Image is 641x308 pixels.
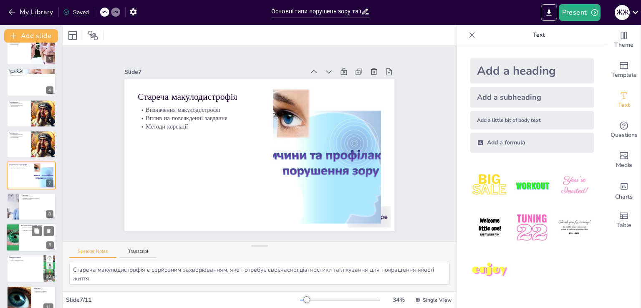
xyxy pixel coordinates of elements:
p: Вплив на повсякденне життя [21,225,54,227]
div: Slide 7 / 11 [66,296,300,304]
div: Add a table [607,205,641,235]
button: Ж Ж [615,4,630,21]
p: Розуміння порушень зору [34,289,53,290]
p: Методи корекції [199,33,277,136]
div: 7 [46,179,53,187]
p: Види корекції [9,258,41,260]
div: 8 [7,193,56,220]
p: Стареча макулодистрофія [221,14,303,119]
div: Add a heading [470,58,594,83]
p: Вплив на повсякденні завдання [205,28,283,131]
div: 4 [7,68,56,96]
button: Export to PowerPoint [541,4,557,21]
span: Media [616,161,632,170]
span: Single View [423,297,452,303]
button: Add slide [4,29,58,43]
p: Методи лікування [21,199,53,200]
p: Визначення макулодистрофії [212,23,290,126]
div: 34 % [389,296,409,304]
span: Text [618,101,630,110]
div: Add text boxes [607,85,641,115]
div: Add images, graphics, shapes or video [607,145,641,175]
div: Change the overall theme [607,25,641,55]
p: Адаптація та корекція [21,230,54,231]
div: 5 [46,117,53,125]
p: Глаукома [21,194,53,196]
div: Add a formula [470,133,594,153]
p: Вплив на повсякденні завдання [9,73,53,75]
p: Астигматизм [9,132,29,134]
button: Present [559,4,601,21]
span: Table [616,221,631,230]
div: Add charts and graphs [607,175,641,205]
div: 4 [46,86,53,94]
p: Окуляри та контактні лінзи [9,259,41,261]
span: Theme [614,40,633,50]
div: 8 [46,210,53,218]
button: Transcript [120,249,157,258]
button: Delete Slide [44,226,54,236]
img: 7.jpeg [470,251,509,290]
p: Вплив на повсякденні завдання [9,168,31,169]
p: Визначення астигматизму [9,134,29,135]
p: Визначення макулодистрофії [9,167,31,168]
p: Визначення далекозорості [9,72,53,73]
p: Спотворення зображення [9,104,29,106]
p: Вплив на навчання [21,227,54,228]
div: Saved [63,8,89,16]
p: Методи корекції [9,256,41,258]
p: Далекозорість [9,70,53,72]
span: Charts [615,192,633,202]
img: 3.jpeg [555,166,594,205]
div: 10 [7,255,56,282]
button: Speaker Notes [69,249,116,258]
div: Add ready made slides [607,55,641,85]
img: 6.jpeg [555,208,594,247]
div: 6 [46,148,53,156]
div: Add a subheading [470,87,594,108]
p: Методи корекції [9,106,29,107]
div: 6 [7,131,56,158]
p: Стареча макулодистрофія [9,164,31,166]
button: Duplicate Slide [32,226,42,236]
div: 9 [6,223,56,252]
div: Add a little bit of body text [470,111,594,129]
div: 5 [7,100,56,127]
p: Методи корекції [9,169,31,171]
div: 3 [7,38,56,65]
span: Template [611,71,637,80]
div: 7 [7,162,56,189]
p: Спотворення зображення [9,135,29,137]
p: Визначення глаукоми [21,196,53,197]
img: 1.jpeg [470,166,509,205]
span: Position [88,30,98,40]
input: Insert title [271,5,361,18]
button: My Library [6,5,57,19]
p: Визначення астигматизму [9,103,29,104]
p: Ефективні рішення [34,292,53,294]
p: Корекція далекозорості [9,75,53,76]
div: Ж Ж [615,5,630,20]
p: Лазерна корекція [9,261,41,263]
div: 3 [46,55,53,63]
img: 2.jpeg [512,166,551,205]
p: Висновок [34,287,53,290]
p: Вплив на навчання [9,42,29,44]
div: 10 [43,273,53,280]
p: Важливість регулярних обстежень [21,197,53,199]
div: 9 [46,242,54,249]
div: Layout [66,29,79,42]
div: Get real-time input from your audience [607,115,641,145]
textarea: Стареча макулодистрофія є серйозним захворюванням, яке потребує своєчасної діагностики та лікуван... [69,262,450,285]
p: Text [479,25,599,45]
p: Астигматизм [9,101,29,103]
p: Соціальні взаємодії [21,228,54,230]
p: Адаптація до порушень [34,290,53,292]
p: Методи корекції [9,44,29,45]
img: 4.jpeg [470,208,509,247]
span: Questions [611,131,638,140]
p: Методи корекції [9,137,29,139]
img: 5.jpeg [512,208,551,247]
